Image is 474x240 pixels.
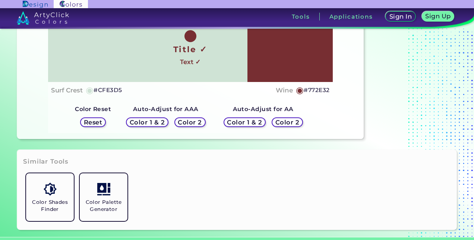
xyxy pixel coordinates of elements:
h1: Title ✓ [173,44,208,55]
h5: Color 2 [179,119,201,125]
strong: Auto-Adjust for AAA [133,105,199,113]
h4: Text ✓ [180,57,200,67]
img: icon_color_shades.svg [44,183,57,196]
h4: Surf Crest [51,85,83,96]
h5: #CFE3D5 [94,85,122,95]
h5: Reset [85,119,101,125]
h3: Tools [292,14,310,19]
img: icon_col_pal_col.svg [97,183,110,196]
h5: ◉ [86,86,94,95]
img: logo_artyclick_colors_white.svg [17,11,69,25]
h4: Wine [276,85,293,96]
h5: Color Shades Finder [29,199,71,213]
h5: Sign Up [427,13,450,19]
h3: Similar Tools [23,157,69,166]
h5: #772E32 [304,85,329,95]
a: Sign In [387,12,414,21]
h5: Color 1 & 2 [229,119,260,125]
strong: Auto-Adjust for AA [233,105,294,113]
h5: Color Palette Generator [83,199,124,213]
h5: Color 2 [276,119,298,125]
h5: Color 1 & 2 [132,119,163,125]
strong: Color Reset [75,105,111,113]
a: Color Palette Generator [77,170,130,224]
a: Sign Up [423,12,453,21]
h5: ◉ [296,86,304,95]
a: Color Shades Finder [23,170,77,224]
img: ArtyClick Design logo [23,1,48,8]
h5: Sign In [391,14,411,19]
h3: Applications [329,14,373,19]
